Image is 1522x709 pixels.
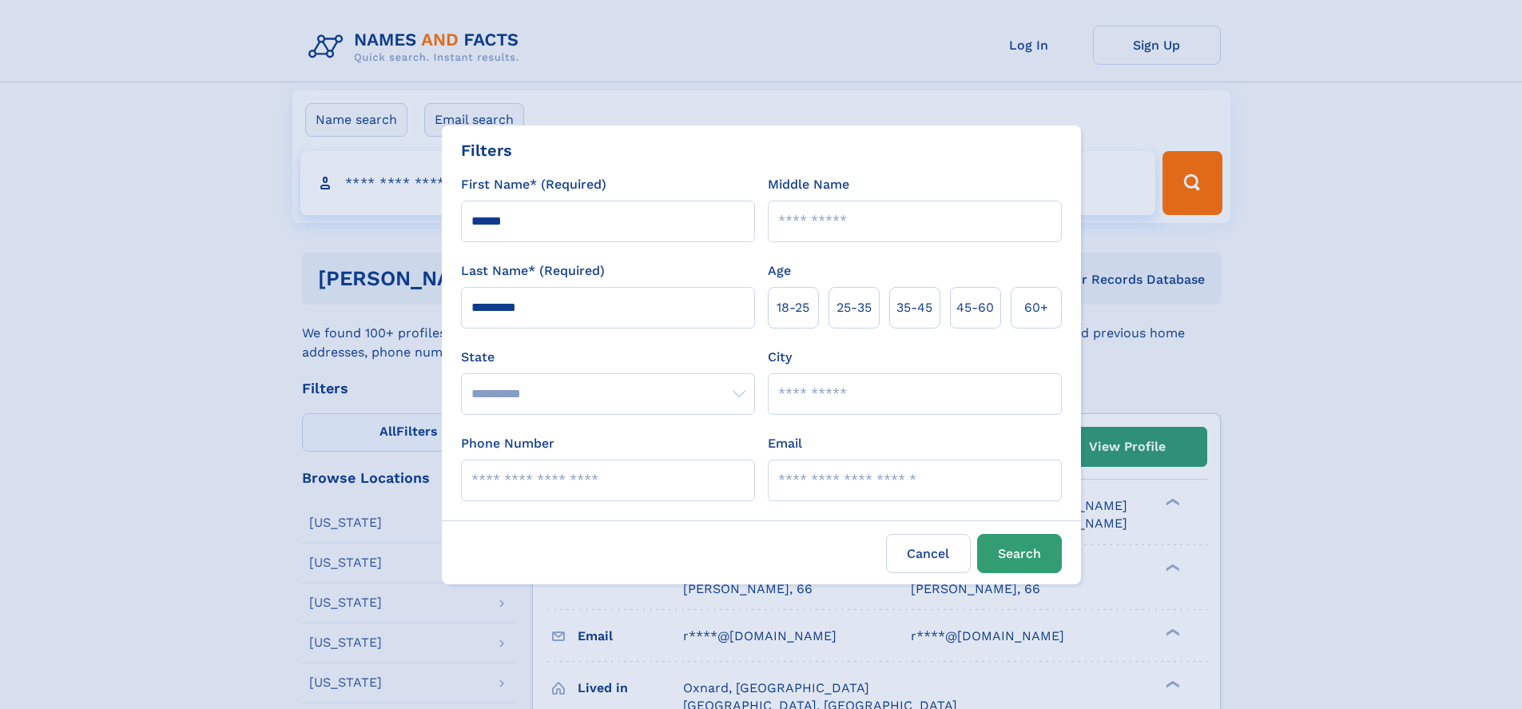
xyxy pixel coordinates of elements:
[977,534,1062,573] button: Search
[1024,298,1048,317] span: 60+
[461,348,755,367] label: State
[886,534,971,573] label: Cancel
[837,298,872,317] span: 25‑35
[768,348,792,367] label: City
[896,298,932,317] span: 35‑45
[768,175,849,194] label: Middle Name
[461,261,605,281] label: Last Name* (Required)
[956,298,994,317] span: 45‑60
[768,434,802,453] label: Email
[461,175,606,194] label: First Name* (Required)
[768,261,791,281] label: Age
[777,298,809,317] span: 18‑25
[461,434,554,453] label: Phone Number
[461,138,512,162] div: Filters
